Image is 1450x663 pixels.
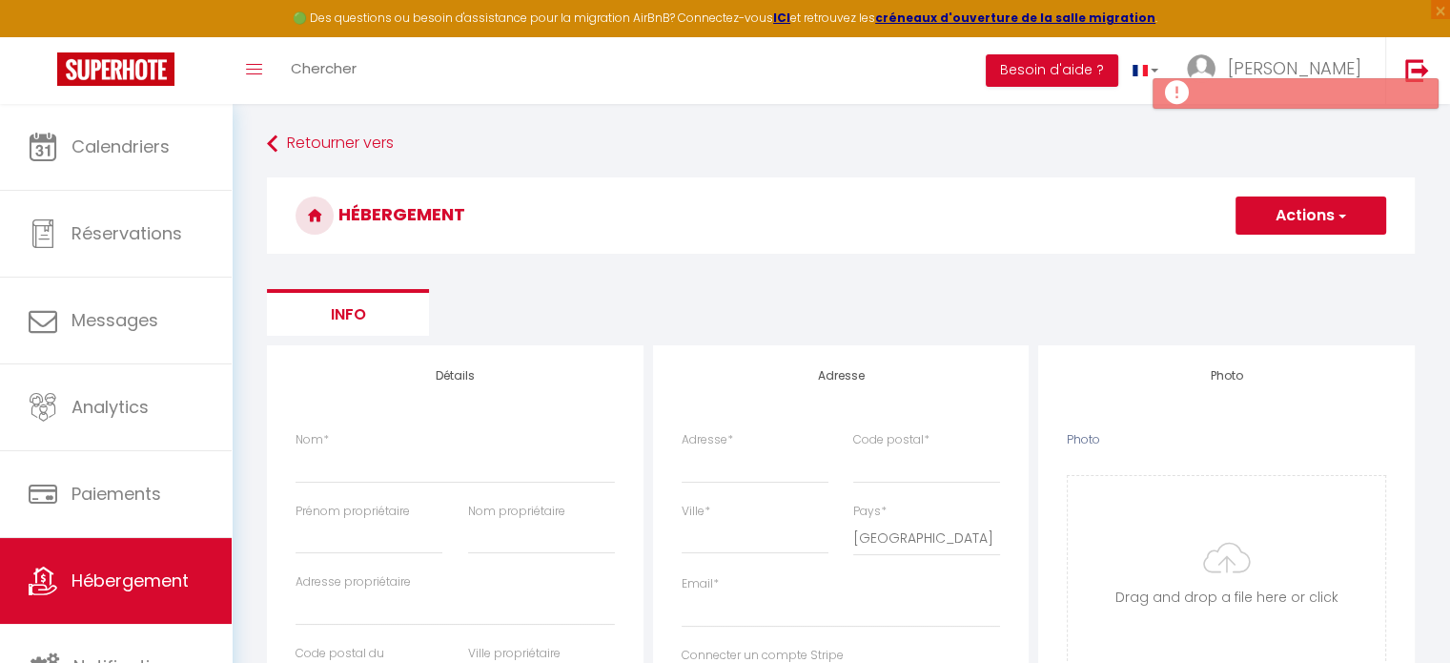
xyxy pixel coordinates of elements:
span: [PERSON_NAME] [1228,56,1361,80]
a: Retourner vers [267,127,1415,161]
a: créneaux d'ouverture de la salle migration [875,10,1155,26]
span: Calendriers [71,135,170,158]
label: Prénom propriétaire [296,503,410,521]
label: Pays [853,503,887,521]
span: Messages [71,308,158,332]
label: Code postal [853,431,929,449]
img: ... [1187,54,1215,83]
span: Hébergement [71,569,189,592]
label: Nom propriétaire [468,503,565,521]
span: Analytics [71,395,149,419]
li: Info [267,289,429,336]
h3: HÉBERGEMENT [267,177,1415,254]
button: Actions [1236,197,1386,235]
label: Ville propriétaire [468,645,561,663]
label: Adresse [682,431,733,449]
span: Paiements [71,482,161,506]
label: Ville [682,503,710,521]
label: Photo [1067,431,1100,449]
a: Chercher [276,37,371,104]
a: ... [PERSON_NAME] [1173,37,1385,104]
span: Réservations [71,221,182,245]
img: logout [1405,58,1429,82]
h4: Détails [296,369,615,383]
button: Ouvrir le widget de chat LiveChat [15,8,72,65]
label: Email [682,575,719,593]
h4: Adresse [682,369,1001,383]
label: Nom [296,431,329,449]
a: ICI [773,10,790,26]
button: Besoin d'aide ? [986,54,1118,87]
h4: Photo [1067,369,1386,383]
img: Super Booking [57,52,174,86]
label: Adresse propriétaire [296,573,411,591]
span: Chercher [291,58,357,78]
